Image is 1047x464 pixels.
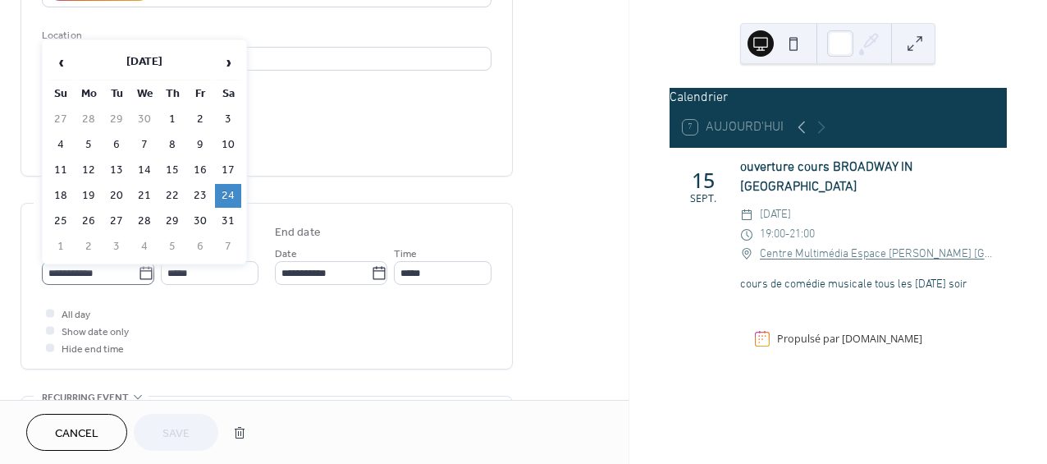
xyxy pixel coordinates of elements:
[48,133,74,157] td: 4
[131,133,158,157] td: 7
[215,133,241,157] td: 10
[740,276,994,293] div: cours de comédie musicale tous les [DATE] soir
[103,133,130,157] td: 6
[103,158,130,182] td: 13
[62,306,90,324] span: All day
[103,82,130,106] th: Tu
[62,324,129,341] span: Show date only
[131,184,158,208] td: 21
[75,108,102,131] td: 28
[103,108,130,131] td: 29
[187,235,213,259] td: 6
[75,209,102,233] td: 26
[159,158,185,182] td: 15
[740,158,994,197] div: ouverture cours BROADWAY IN [GEOGRAPHIC_DATA]
[75,45,213,80] th: [DATE]
[215,184,241,208] td: 24
[48,108,74,131] td: 27
[760,225,785,245] span: 19:00
[215,158,241,182] td: 17
[131,82,158,106] th: We
[131,158,158,182] td: 14
[187,82,213,106] th: Fr
[740,245,753,264] div: ​
[48,235,74,259] td: 1
[42,389,129,407] span: Recurring event
[215,209,241,233] td: 31
[159,209,185,233] td: 29
[789,225,815,245] span: 21:00
[48,158,74,182] td: 11
[159,82,185,106] th: Th
[48,82,74,106] th: Su
[103,235,130,259] td: 3
[48,184,74,208] td: 18
[42,27,488,44] div: Location
[75,82,102,106] th: Mo
[75,158,102,182] td: 12
[187,209,213,233] td: 30
[740,205,753,225] div: ​
[777,332,922,346] div: Propulsé par
[26,414,127,451] button: Cancel
[760,205,791,225] span: [DATE]
[692,170,715,191] div: 15
[187,184,213,208] td: 23
[55,425,98,443] span: Cancel
[394,246,417,263] span: Time
[75,235,102,259] td: 2
[159,235,185,259] td: 5
[187,133,213,157] td: 9
[215,108,241,131] td: 3
[275,224,321,241] div: End date
[785,225,789,245] span: -
[62,341,124,358] span: Hide end time
[131,209,158,233] td: 28
[216,46,240,79] span: ›
[215,235,241,259] td: 7
[103,209,130,233] td: 27
[159,184,185,208] td: 22
[48,46,73,79] span: ‹
[131,108,158,131] td: 30
[670,88,1007,108] div: Calendrier
[131,235,158,259] td: 4
[690,194,716,204] div: sept.
[842,332,922,346] a: [DOMAIN_NAME]
[159,133,185,157] td: 8
[740,225,753,245] div: ​
[187,158,213,182] td: 16
[75,184,102,208] td: 19
[48,209,74,233] td: 25
[215,82,241,106] th: Sa
[159,108,185,131] td: 1
[75,133,102,157] td: 5
[187,108,213,131] td: 2
[275,246,297,263] span: Date
[103,184,130,208] td: 20
[760,245,994,264] a: Centre Multimédia Espace [PERSON_NAME] [GEOGRAPHIC_DATA] sur [GEOGRAPHIC_DATA]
